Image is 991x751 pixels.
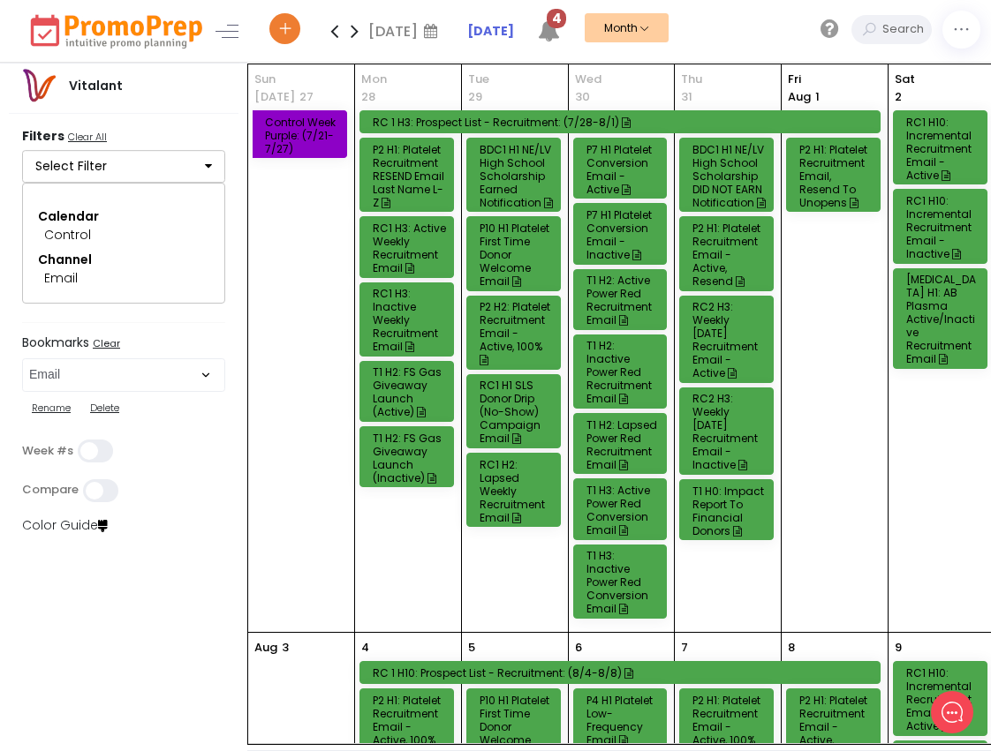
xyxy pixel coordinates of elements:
[681,88,692,106] p: 31
[22,516,108,534] a: Color Guide
[22,127,64,145] strong: Filters
[373,222,446,274] div: RC1 H3: Active Weekly Recruitment Email
[299,88,314,106] p: 27
[585,13,669,42] button: Month
[467,22,514,40] strong: [DATE]
[44,269,203,288] div: Email
[32,401,71,415] u: Rename
[480,458,553,524] div: RC1 H2: Lapsed Weekly Recruitment Email
[480,300,553,366] div: P2 H2: Platelet Recruitment Email - Active, 100%
[895,71,988,88] span: Sat
[148,617,223,628] span: We run on Gist
[373,116,873,129] div: RC 1 H3: Prospect List - Recruitment: (7/28-8/1)
[361,71,455,88] span: Mon
[44,226,203,244] div: Control
[931,691,973,733] iframe: gist-messenger-bubble-iframe
[373,143,446,209] div: P2 H1: Platelet Recruitment RESEND Email Last Name L-Z
[254,88,295,106] p: [DATE]
[22,444,73,458] label: Week #s
[480,379,553,445] div: RC1 H1 SLS Donor Drip (No-Show) Campaign Email
[254,639,277,657] p: Aug
[895,88,902,106] p: 2
[373,666,873,680] div: RC 1 H10: Prospect List - Recruitment: (8/4-8/8)
[692,300,766,379] div: RC2 H3: Weekly [DATE] Recruitment Email - Active
[575,88,590,106] p: 30
[27,177,326,213] button: New conversation
[692,222,766,288] div: P2 H1: Platelet Recruitment Email - Active, Resend
[906,194,980,260] div: RC1 H10: Incremental Recruitment Email - Inactive
[468,639,475,657] p: 5
[93,336,120,350] u: Clear
[90,401,119,415] u: Delete
[468,71,562,88] span: Tue
[21,68,57,103] img: vitalantlogo.png
[68,130,107,144] u: Clear All
[692,143,766,209] div: BDC1 H1 NE/LV High School Scholarship DID NOT EARN Notification
[22,150,225,184] button: Select Filter
[26,117,327,146] h2: What can we do to help?
[254,71,348,88] span: Sun
[586,339,660,405] div: T1 H2: Inactive Power Red Recruitment Email
[906,666,980,732] div: RC1 H10: Incremental Recruitment Email - Active
[788,71,881,88] span: Fri
[586,208,660,261] div: P7 H1 Platelet Conversion Email - Inactive
[586,549,660,615] div: T1 H3: Inactive Power Red Conversion Email
[906,273,980,365] div: [MEDICAL_DATA] H1: AB Plasma Active/Inactive Recruitment Email
[586,418,660,471] div: T1 H2: Lapsed Power Red Recruitment Email
[788,639,795,657] p: 8
[586,143,660,196] div: P7 H1 Platelet Conversion Email - Active
[692,392,766,471] div: RC2 H3: Weekly [DATE] Recruitment Email - Inactive
[361,88,375,106] p: 28
[368,18,443,44] div: [DATE]
[22,483,79,497] label: Compare
[788,88,811,105] span: Aug
[480,143,553,209] div: BDC1 H1 NE/LV High School Scholarship Earned Notification
[373,287,446,353] div: RC1 H3: Inactive Weekly Recruitment Email
[799,143,873,209] div: P2 H1: Platelet Recruitment Email, Resend to Unopens
[373,365,446,418] div: T1 H2: FS Gas Giveaway Launch (Active)
[895,639,902,657] p: 9
[26,86,327,114] h1: Hello [PERSON_NAME]!
[114,188,212,202] span: New conversation
[265,116,340,155] div: Control Week Purple: (7/21-7/27)
[547,9,566,28] span: 4
[373,432,446,484] div: T1 H2: FS Gas Giveaway Launch (Inactive)
[468,88,482,106] p: 29
[586,484,660,537] div: T1 H3: Active Power Red Conversion Email
[467,22,514,41] a: [DATE]
[878,15,932,44] input: Search
[681,71,775,88] span: Thu
[38,251,209,269] div: Channel
[575,639,582,657] p: 6
[361,639,369,657] p: 4
[586,274,660,327] div: T1 H2: Active Power Red Recruitment Email
[586,694,660,747] div: P4 H1 Platelet Low-Frequency Email
[22,335,225,354] label: Bookmarks
[681,639,688,657] p: 7
[575,71,669,88] span: Wed
[38,207,209,226] div: Calendar
[480,222,553,288] div: P10 H1 Platelet First Time Donor Welcome Email
[906,116,980,182] div: RC1 H10: Incremental Recruitment Email - Active
[692,484,766,537] div: T1 H0: Impact Report to Financial Donors
[57,77,135,95] div: Vitalant
[282,639,289,657] p: 3
[788,88,820,106] p: 1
